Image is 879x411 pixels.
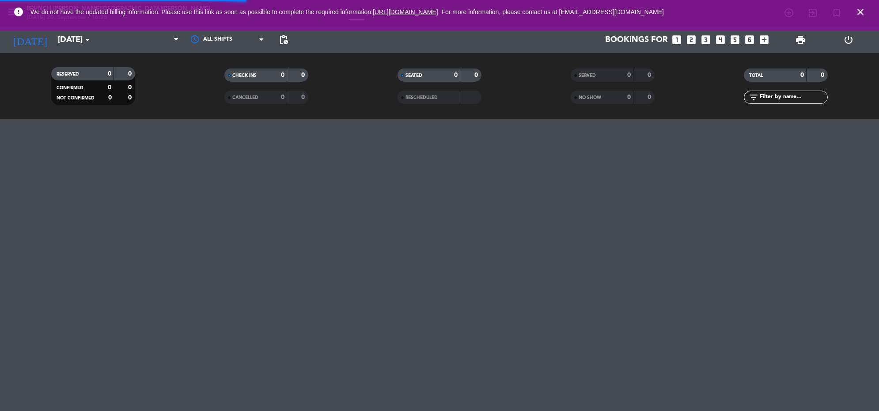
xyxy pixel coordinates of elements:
[128,84,133,91] strong: 0
[454,72,458,78] strong: 0
[749,73,763,78] span: TOTAL
[301,72,307,78] strong: 0
[405,95,438,100] span: RESCHEDULED
[843,34,854,45] i: power_settings_new
[579,95,601,100] span: NO SHOW
[474,72,480,78] strong: 0
[700,34,712,46] i: looks_3
[627,94,631,100] strong: 0
[57,72,79,76] span: RESERVED
[7,30,53,49] i: [DATE]
[855,7,866,17] i: close
[686,34,697,46] i: looks_two
[108,84,111,91] strong: 0
[108,95,112,101] strong: 0
[824,27,872,53] div: LOG OUT
[301,94,307,100] strong: 0
[671,34,682,46] i: looks_one
[438,8,664,15] a: . For more information, please contact us at [EMAIL_ADDRESS][DOMAIN_NAME]
[605,35,668,45] span: Bookings for
[281,94,284,100] strong: 0
[82,34,93,45] i: arrow_drop_down
[57,96,95,100] span: NOT CONFIRMED
[30,8,664,15] span: We do not have the updated billing information. Please use this link as soon as possible to compl...
[108,71,111,77] strong: 0
[232,95,258,100] span: CANCELLED
[579,73,596,78] span: SERVED
[13,7,24,17] i: error
[128,71,133,77] strong: 0
[128,95,133,101] strong: 0
[758,34,770,46] i: add_box
[729,34,741,46] i: looks_5
[405,73,422,78] span: SEATED
[800,72,804,78] strong: 0
[57,86,83,90] span: CONFIRMED
[627,72,631,78] strong: 0
[748,92,759,103] i: filter_list
[759,92,827,102] input: Filter by name...
[232,73,257,78] span: CHECK INS
[715,34,726,46] i: looks_4
[281,72,284,78] strong: 0
[744,34,755,46] i: looks_6
[795,34,806,45] span: print
[373,8,438,15] a: [URL][DOMAIN_NAME]
[821,72,826,78] strong: 0
[278,34,289,45] span: pending_actions
[648,94,653,100] strong: 0
[648,72,653,78] strong: 0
